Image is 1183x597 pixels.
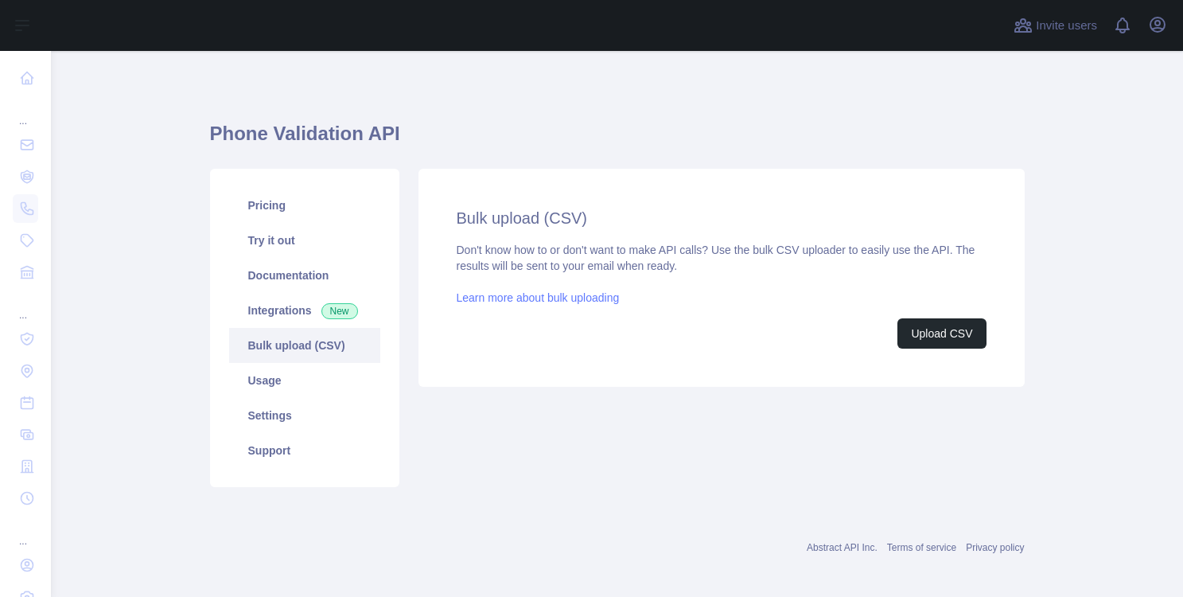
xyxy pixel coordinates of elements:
[1010,13,1100,38] button: Invite users
[210,121,1025,159] h1: Phone Validation API
[457,291,620,304] a: Learn more about bulk uploading
[229,363,380,398] a: Usage
[13,96,38,127] div: ...
[229,258,380,293] a: Documentation
[321,303,358,319] span: New
[457,242,986,349] div: Don't know how to or don't want to make API calls? Use the bulk CSV uploader to easily use the AP...
[897,318,986,349] button: Upload CSV
[807,542,878,553] a: Abstract API Inc.
[1036,17,1097,35] span: Invite users
[229,223,380,258] a: Try it out
[229,433,380,468] a: Support
[13,290,38,322] div: ...
[887,542,956,553] a: Terms of service
[13,516,38,548] div: ...
[229,328,380,363] a: Bulk upload (CSV)
[229,398,380,433] a: Settings
[457,207,986,229] h2: Bulk upload (CSV)
[229,188,380,223] a: Pricing
[966,542,1024,553] a: Privacy policy
[229,293,380,328] a: Integrations New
